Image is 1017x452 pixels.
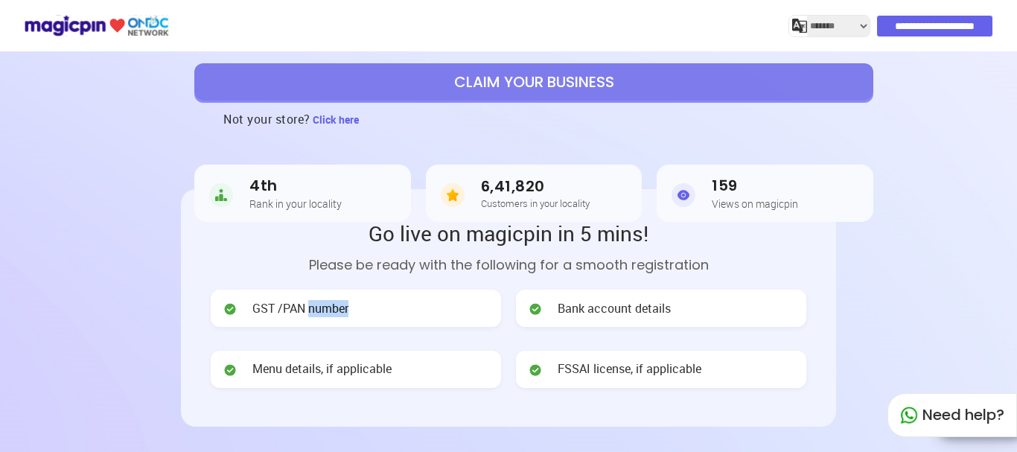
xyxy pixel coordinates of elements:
[481,178,590,195] h3: 6,41,820
[672,180,695,210] img: Views
[211,219,806,247] h2: Go live on magicpin in 5 mins!
[223,101,310,138] h3: Not your store?
[528,302,543,316] img: check
[209,180,233,210] img: Rank
[211,255,806,275] p: Please be ready with the following for a smooth registration
[481,198,590,209] h5: Customers in your locality
[313,112,359,127] span: Click here
[528,363,543,378] img: check
[249,177,342,194] h3: 4th
[712,198,798,209] h5: Views on magicpin
[712,177,798,194] h3: 159
[558,360,701,378] span: FSSAI license, if applicable
[223,363,237,378] img: check
[887,393,1017,437] div: Need help?
[24,13,169,39] img: ondc-logo-new-small.8a59708e.svg
[249,198,342,209] h5: Rank in your locality
[441,180,465,210] img: Customers
[252,360,392,378] span: Menu details, if applicable
[900,407,918,424] img: whatapp_green.7240e66a.svg
[252,300,348,317] span: GST /PAN number
[558,300,671,317] span: Bank account details
[223,302,237,316] img: check
[194,63,873,101] button: CLAIM YOUR BUSINESS
[792,19,807,34] img: j2MGCQAAAABJRU5ErkJggg==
